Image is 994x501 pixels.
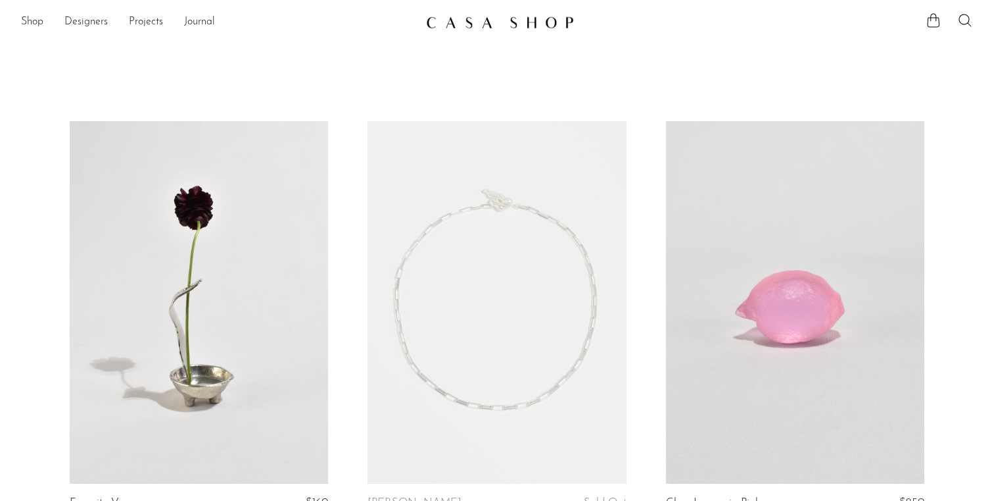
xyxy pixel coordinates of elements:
a: Journal [184,14,215,31]
a: Designers [64,14,108,31]
nav: Desktop navigation [21,11,415,34]
a: Shop [21,14,43,31]
a: Projects [129,14,163,31]
ul: NEW HEADER MENU [21,11,415,34]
